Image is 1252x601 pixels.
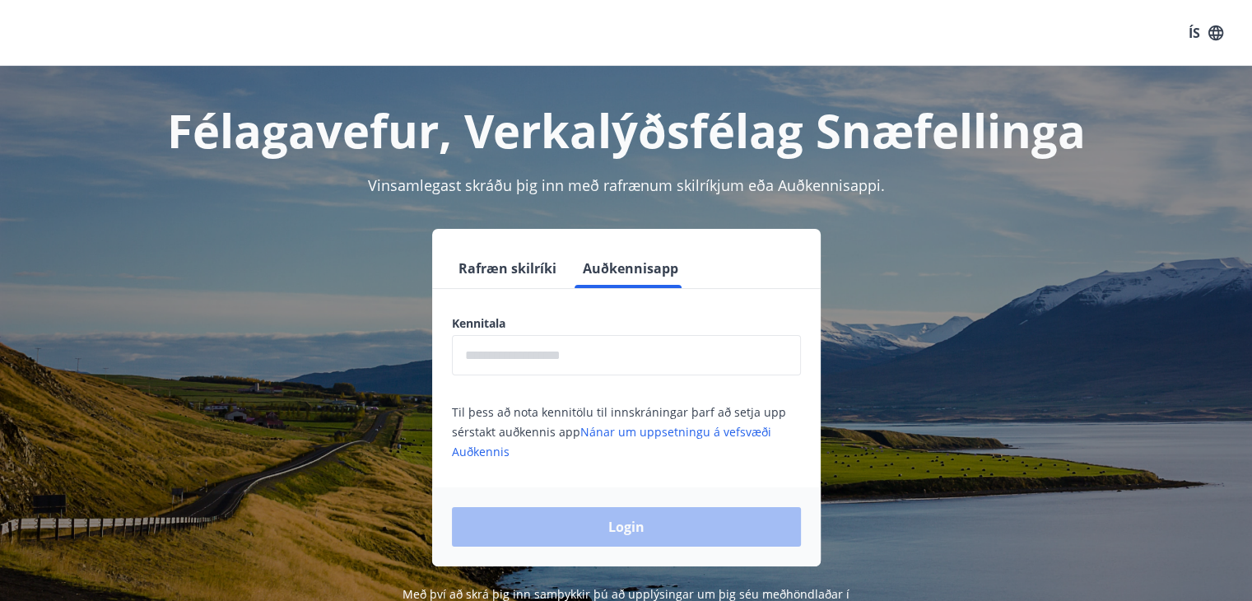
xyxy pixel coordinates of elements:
a: Nánar um uppsetningu á vefsvæði Auðkennis [452,424,771,459]
span: Vinsamlegast skráðu þig inn með rafrænum skilríkjum eða Auðkennisappi. [368,175,885,195]
button: Auðkennisapp [576,249,685,288]
h1: Félagavefur, Verkalýðsfélag Snæfellinga [54,99,1199,161]
button: Rafræn skilríki [452,249,563,288]
label: Kennitala [452,315,801,332]
span: Til þess að nota kennitölu til innskráningar þarf að setja upp sérstakt auðkennis app [452,404,786,459]
button: ÍS [1180,18,1232,48]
